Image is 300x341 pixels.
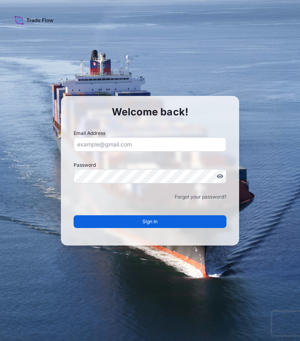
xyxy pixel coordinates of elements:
span: Sign In [142,218,158,226]
label: Email Address [74,129,105,137]
input: example@gmail.com [74,137,226,152]
a: Forgot your password? [175,193,226,201]
label: Password [74,161,226,169]
button: Show password [217,173,223,179]
p: Welcome back! [74,105,226,118]
button: Sign In [74,215,226,228]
